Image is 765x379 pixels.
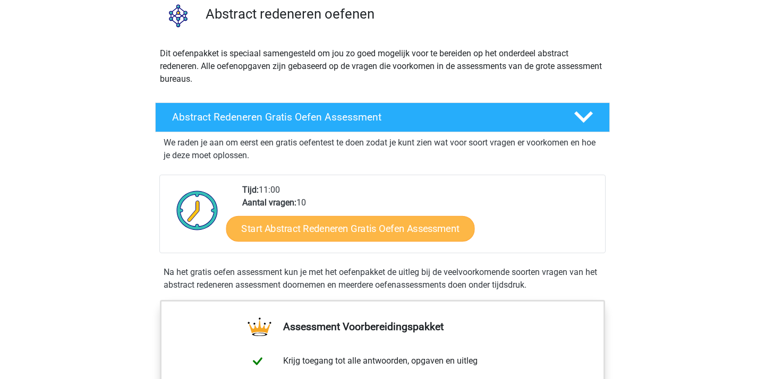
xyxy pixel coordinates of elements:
b: Aantal vragen: [242,197,296,208]
p: Dit oefenpakket is speciaal samengesteld om jou zo goed mogelijk voor te bereiden op het onderdee... [160,47,605,85]
p: We raden je aan om eerst een gratis oefentest te doen zodat je kunt zien wat voor soort vragen er... [164,136,601,162]
img: Klok [171,184,224,237]
h4: Abstract Redeneren Gratis Oefen Assessment [172,111,557,123]
div: 11:00 10 [234,184,605,253]
h3: Abstract redeneren oefenen [206,6,601,22]
b: Tijd: [242,185,259,195]
a: Start Abstract Redeneren Gratis Oefen Assessment [226,216,475,241]
a: Abstract Redeneren Gratis Oefen Assessment [151,102,614,132]
div: Na het gratis oefen assessment kun je met het oefenpakket de uitleg bij de veelvoorkomende soorte... [159,266,606,291]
